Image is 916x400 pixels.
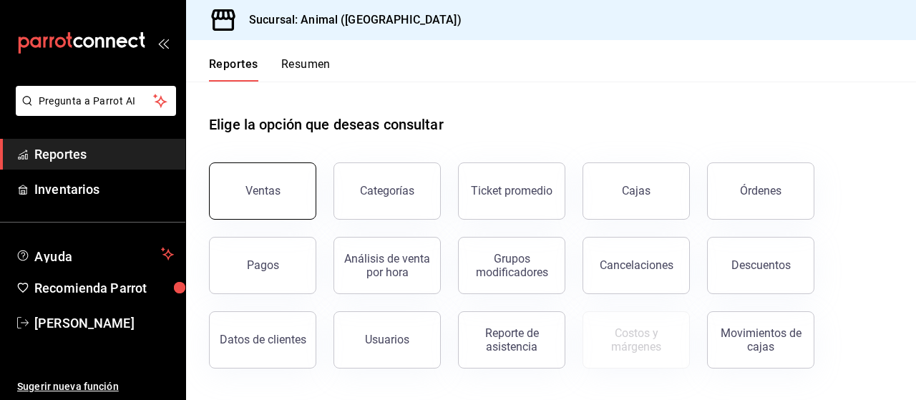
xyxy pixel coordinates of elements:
[600,258,673,272] div: Cancelaciones
[333,311,441,369] button: Usuarios
[622,182,651,200] div: Cajas
[583,311,690,369] button: Contrata inventarios para ver este reporte
[247,258,279,272] div: Pagos
[458,162,565,220] button: Ticket promedio
[716,326,805,353] div: Movimientos de cajas
[731,258,791,272] div: Descuentos
[157,37,169,49] button: open_drawer_menu
[220,333,306,346] div: Datos de clientes
[707,311,814,369] button: Movimientos de cajas
[343,252,432,279] div: Análisis de venta por hora
[333,162,441,220] button: Categorías
[467,252,556,279] div: Grupos modificadores
[467,326,556,353] div: Reporte de asistencia
[34,313,174,333] span: [PERSON_NAME]
[458,237,565,294] button: Grupos modificadores
[360,184,414,197] div: Categorías
[592,326,681,353] div: Costos y márgenes
[583,237,690,294] button: Cancelaciones
[34,278,174,298] span: Recomienda Parrot
[209,57,258,82] button: Reportes
[209,114,444,135] h1: Elige la opción que deseas consultar
[365,333,409,346] div: Usuarios
[471,184,552,197] div: Ticket promedio
[16,86,176,116] button: Pregunta a Parrot AI
[10,104,176,119] a: Pregunta a Parrot AI
[238,11,462,29] h3: Sucursal: Animal ([GEOGRAPHIC_DATA])
[707,162,814,220] button: Órdenes
[333,237,441,294] button: Análisis de venta por hora
[209,162,316,220] button: Ventas
[34,145,174,164] span: Reportes
[458,311,565,369] button: Reporte de asistencia
[34,180,174,199] span: Inventarios
[707,237,814,294] button: Descuentos
[34,245,155,263] span: Ayuda
[209,237,316,294] button: Pagos
[281,57,331,82] button: Resumen
[740,184,781,197] div: Órdenes
[209,311,316,369] button: Datos de clientes
[583,162,690,220] a: Cajas
[209,57,331,82] div: navigation tabs
[39,94,154,109] span: Pregunta a Parrot AI
[245,184,281,197] div: Ventas
[17,379,174,394] span: Sugerir nueva función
